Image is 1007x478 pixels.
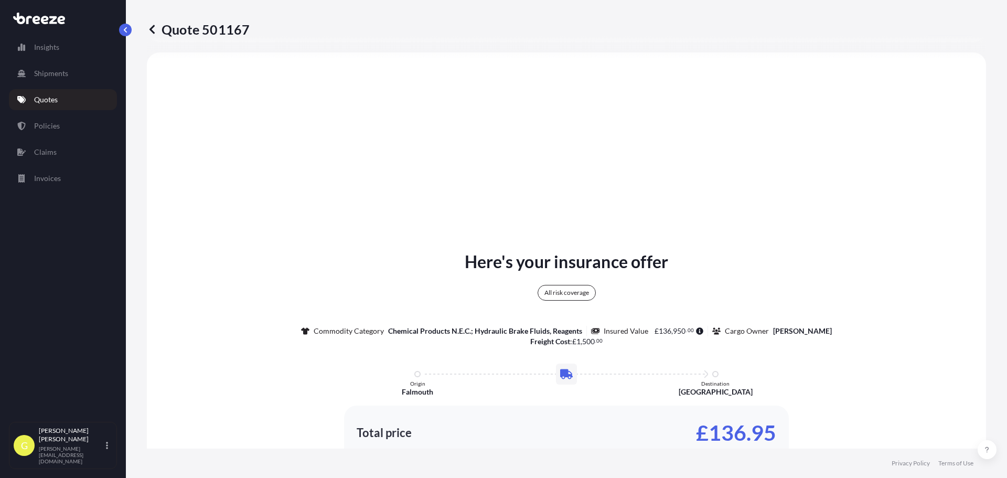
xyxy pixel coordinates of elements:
span: 136 [659,327,671,335]
p: £136.95 [696,424,776,441]
span: 1 [576,338,581,345]
p: Chemical Products N.E.C.; Hydraulic Brake Fluids, Reagents [388,326,582,336]
span: G [21,440,28,451]
a: Invoices [9,168,117,189]
a: Shipments [9,63,117,84]
p: Quote 501167 [147,21,250,38]
p: Commodity Category [314,326,384,336]
p: Policies [34,121,60,131]
p: [PERSON_NAME] [773,326,832,336]
p: Shipments [34,68,68,79]
span: 500 [582,338,595,345]
span: 00 [688,328,694,332]
span: . [595,339,596,343]
a: Insights [9,37,117,58]
a: Terms of Use [938,459,973,468]
p: Here's your insurance offer [465,249,668,274]
span: 00 [596,339,603,343]
div: All risk coverage [538,285,596,301]
span: . [686,328,687,332]
p: Destination [701,380,730,387]
p: Total price [357,428,412,438]
a: Privacy Policy [892,459,930,468]
a: Claims [9,142,117,163]
span: £ [572,338,576,345]
p: : [530,336,603,347]
p: Insured Value [604,326,648,336]
p: [GEOGRAPHIC_DATA] [679,387,753,397]
span: , [581,338,582,345]
span: , [671,327,673,335]
span: 950 [673,327,685,335]
b: Freight Cost [530,337,570,346]
p: Invoices [34,173,61,184]
p: Falmouth [402,387,433,397]
p: Quotes [34,94,58,105]
a: Quotes [9,89,117,110]
p: Cargo Owner [725,326,769,336]
p: Insights [34,42,59,52]
p: Claims [34,147,57,157]
p: [PERSON_NAME][EMAIL_ADDRESS][DOMAIN_NAME] [39,445,104,464]
p: Origin [410,380,425,387]
a: Policies [9,115,117,136]
span: £ [655,327,659,335]
p: [PERSON_NAME] [PERSON_NAME] [39,427,104,443]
